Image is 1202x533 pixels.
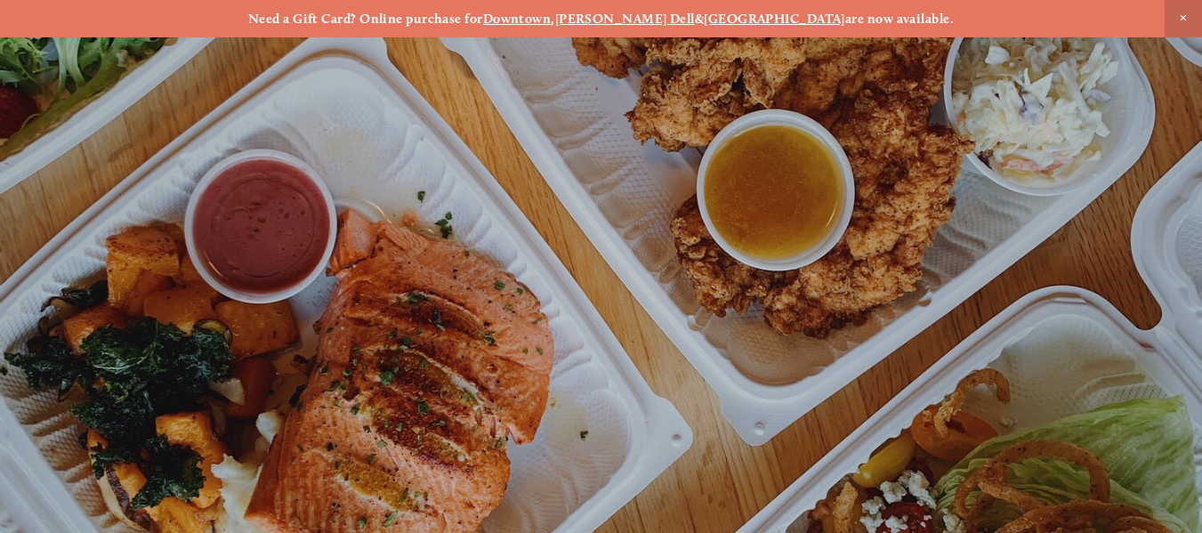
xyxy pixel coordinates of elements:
strong: are now available. [845,11,954,27]
a: Downtown [483,11,552,27]
a: [GEOGRAPHIC_DATA] [704,11,845,27]
strong: , [551,11,554,27]
strong: Need a Gift Card? Online purchase for [248,11,483,27]
a: [PERSON_NAME] Dell [555,11,695,27]
strong: & [695,11,704,27]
